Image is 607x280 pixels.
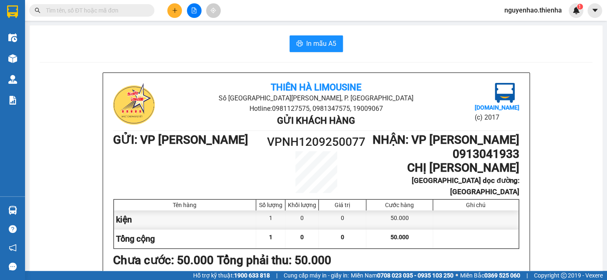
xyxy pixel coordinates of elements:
[187,3,201,18] button: file-add
[526,271,528,280] span: |
[498,5,569,15] span: nguyenhao.thienha
[10,60,146,74] b: GỬI : VP [PERSON_NAME]
[578,4,581,10] span: 1
[9,225,17,233] span: question-circle
[300,234,304,240] span: 0
[460,271,520,280] span: Miền Bắc
[319,210,366,229] div: 0
[341,234,344,240] span: 0
[113,253,214,267] b: Chưa cước : 50.000
[8,96,17,105] img: solution-icon
[8,75,17,84] img: warehouse-icon
[276,271,277,280] span: |
[181,103,451,114] li: Hotline: 0981127575, 0981347575, 19009067
[287,202,316,208] div: Khối lượng
[377,272,453,279] strong: 0708 023 035 - 0935 103 250
[258,202,283,208] div: Số lượng
[9,244,17,252] span: notification
[10,10,52,52] img: logo.jpg
[113,133,248,147] b: GỬI : VP [PERSON_NAME]
[277,115,355,126] b: Gửi khách hàng
[181,93,451,103] li: Số [GEOGRAPHIC_DATA][PERSON_NAME], P. [GEOGRAPHIC_DATA]
[256,210,285,229] div: 1
[116,234,155,244] span: Tổng cộng
[474,104,519,111] b: [DOMAIN_NAME]
[368,202,430,208] div: Cước hàng
[561,272,567,278] span: copyright
[367,147,519,161] h1: 0913041933
[35,7,40,13] span: search
[217,253,331,267] b: Tổng phải thu: 50.000
[9,262,17,270] span: message
[46,6,144,15] input: Tìm tên, số ĐT hoặc mã đơn
[412,176,519,196] b: [GEOGRAPHIC_DATA] dọc đường: [GEOGRAPHIC_DATA]
[114,210,257,229] div: kiện
[8,33,17,42] img: warehouse-icon
[366,210,433,229] div: 50.000
[8,206,17,215] img: warehouse-icon
[78,20,349,31] li: Số [GEOGRAPHIC_DATA][PERSON_NAME], P. [GEOGRAPHIC_DATA]
[290,35,343,52] button: printerIn mẫu A5
[373,133,519,147] b: NHẬN : VP [PERSON_NAME]
[167,3,182,18] button: plus
[306,38,336,49] span: In mẫu A5
[7,5,18,18] img: logo-vxr
[474,112,519,122] li: (c) 2017
[206,3,221,18] button: aim
[587,3,602,18] button: caret-down
[285,210,319,229] div: 0
[284,271,349,280] span: Cung cấp máy in - giấy in:
[8,54,17,63] img: warehouse-icon
[193,271,270,280] span: Hỗ trợ kỹ thuật:
[113,83,155,125] img: logo.jpg
[210,7,216,13] span: aim
[269,234,272,240] span: 1
[495,83,515,103] img: logo.jpg
[296,40,303,48] span: printer
[321,202,364,208] div: Giá trị
[456,274,458,277] span: ⚪️
[172,7,178,13] span: plus
[271,82,361,92] b: Thiên Hà Limousine
[116,202,254,208] div: Tên hàng
[572,7,580,14] img: icon-new-feature
[577,4,583,10] sup: 1
[390,234,408,240] span: 50.000
[78,31,349,41] li: Hotline: 0981127575, 0981347575, 19009067
[367,161,519,175] h1: CHỊ [PERSON_NAME]
[435,202,516,208] div: Ghi chú
[265,133,367,151] h1: VPNH1209250077
[591,7,599,14] span: caret-down
[191,7,197,13] span: file-add
[351,271,453,280] span: Miền Nam
[484,272,520,279] strong: 0369 525 060
[234,272,270,279] strong: 1900 633 818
